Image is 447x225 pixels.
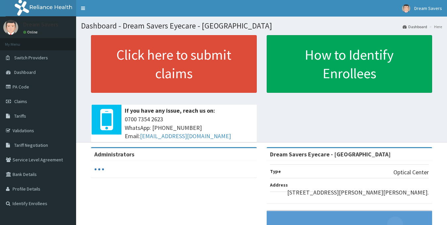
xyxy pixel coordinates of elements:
span: Claims [14,98,27,104]
b: Administrators [94,150,134,158]
span: Switch Providers [14,55,48,61]
p: Dream Savers [23,22,58,28]
span: Tariff Negotiation [14,142,48,148]
span: 0700 7354 2623 WhatsApp: [PHONE_NUMBER] Email: [125,115,253,141]
span: Dashboard [14,69,36,75]
a: Click here to submit claims [91,35,257,93]
a: Dashboard [403,24,427,29]
span: Dream Savers [414,5,442,11]
h1: Dashboard - Dream Savers Eyecare - [GEOGRAPHIC_DATA] [81,22,442,30]
p: [STREET_ADDRESS][PERSON_NAME][PERSON_NAME]. [287,188,429,197]
svg: audio-loading [94,164,104,174]
a: How to Identify Enrollees [267,35,432,93]
a: [EMAIL_ADDRESS][DOMAIN_NAME] [140,132,231,140]
img: User Image [402,4,410,13]
a: Online [23,30,39,34]
b: Address [270,182,288,188]
li: Here [428,24,442,29]
strong: Dream Savers Eyecare - [GEOGRAPHIC_DATA] [270,150,391,158]
p: Optical Center [393,168,429,177]
b: Type [270,168,281,174]
span: Tariffs [14,113,26,119]
img: User Image [3,20,18,35]
b: If you have any issue, reach us on: [125,107,215,114]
